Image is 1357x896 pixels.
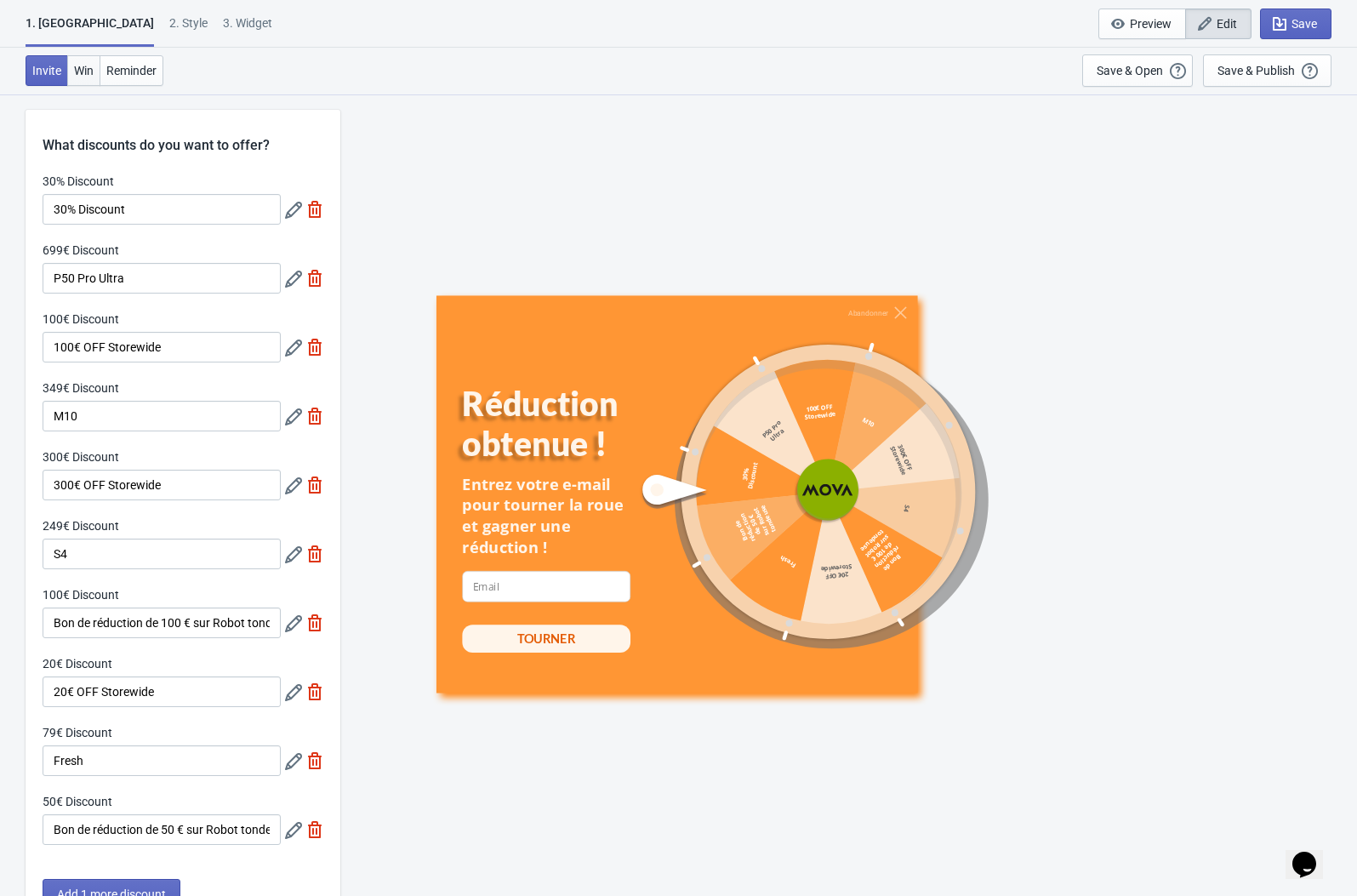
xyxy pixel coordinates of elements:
[1203,54,1331,87] button: Save & Publish
[848,308,888,317] div: Abandonner
[1185,9,1252,39] button: Edit
[462,571,630,602] input: Email
[74,64,94,77] span: Win
[306,545,323,562] img: delete.svg
[43,724,112,741] label: 79€ Discount
[516,630,575,647] div: TOURNER
[67,55,100,86] button: Win
[1082,54,1193,87] button: Save & Open
[43,242,119,259] label: 699€ Discount
[306,752,323,769] img: delete.svg
[1130,17,1172,31] span: Preview
[306,477,323,494] img: delete.svg
[1286,828,1340,879] iframe: chat widget
[43,586,119,603] label: 100€ Discount
[306,821,323,838] img: delete.svg
[43,655,112,672] label: 20€ Discount
[169,14,208,44] div: 2 . Style
[1260,9,1331,39] button: Save
[26,110,340,156] div: What discounts do you want to offer?
[43,173,114,190] label: 30% Discount
[26,14,154,47] div: 1. [GEOGRAPHIC_DATA]
[43,311,119,328] label: 100€ Discount
[43,517,119,534] label: 249€ Discount
[306,614,323,631] img: delete.svg
[26,55,68,86] button: Invite
[306,201,323,218] img: delete.svg
[106,64,157,77] span: Reminder
[223,14,272,44] div: 3. Widget
[306,339,323,356] img: delete.svg
[1217,17,1237,31] span: Edit
[1217,64,1295,77] div: Save & Publish
[306,408,323,425] img: delete.svg
[462,384,664,463] div: Réduction obtenue !
[43,448,119,465] label: 300€ Discount
[43,793,112,810] label: 50€ Discount
[1097,64,1163,77] div: Save & Open
[306,270,323,287] img: delete.svg
[32,64,61,77] span: Invite
[306,683,323,700] img: delete.svg
[1098,9,1186,39] button: Preview
[100,55,163,86] button: Reminder
[462,474,630,558] div: Entrez votre e-mail pour tourner la roue et gagner une réduction !
[1291,17,1317,31] span: Save
[43,380,119,397] label: 349€ Discount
